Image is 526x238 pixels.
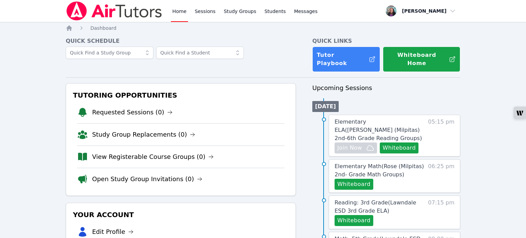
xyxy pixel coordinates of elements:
li: [DATE] [312,101,339,112]
h4: Quick Schedule [66,37,296,45]
a: Study Group Replacements (0) [92,130,195,139]
img: Air Tutors [66,1,163,21]
a: Dashboard [90,25,116,32]
button: Join Now [335,142,377,153]
span: Elementary Math ( Rose (Milpitas) 2nd- Grade Math Groups ) [335,163,424,178]
a: Reading: 3rd Grade(Lawndale ESD 3rd Grade ELA) [335,199,425,215]
button: Whiteboard Home [383,47,460,72]
button: Whiteboard [335,179,373,190]
button: Whiteboard [380,142,418,153]
input: Quick Find a Student [156,47,244,59]
a: View Registerable Course Groups (0) [92,152,214,162]
span: 05:15 pm [428,118,454,153]
a: Elementary Math(Rose (Milpitas) 2nd- Grade Math Groups) [335,162,425,179]
span: Reading: 3rd Grade ( Lawndale ESD 3rd Grade ELA ) [335,199,416,214]
a: Elementary ELA([PERSON_NAME] (Milpitas) 2nd-6th Grade Reading Groups) [335,118,425,142]
span: 06:25 pm [428,162,454,190]
a: Open Study Group Invitations (0) [92,174,202,184]
h3: Upcoming Sessions [312,83,460,93]
a: Requested Sessions (0) [92,108,173,117]
h3: Your Account [72,209,290,221]
input: Quick Find a Study Group [66,47,153,59]
button: Whiteboard [335,215,373,226]
span: 07:15 pm [428,199,454,226]
span: Join Now [337,144,362,152]
h3: Tutoring Opportunities [72,89,290,101]
a: Edit Profile [92,227,134,237]
span: Messages [294,8,318,15]
span: Elementary ELA ( [PERSON_NAME] (Milpitas) 2nd-6th Grade Reading Groups ) [335,118,422,141]
nav: Breadcrumb [66,25,460,32]
h4: Quick Links [312,37,460,45]
a: Tutor Playbook [312,47,380,72]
